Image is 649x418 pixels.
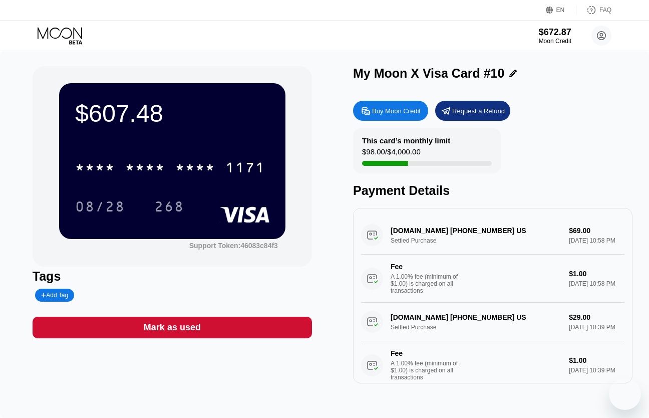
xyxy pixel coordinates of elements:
[452,107,505,115] div: Request a Refund
[391,273,466,294] div: A 1.00% fee (minimum of $1.00) is charged on all transactions
[569,280,624,287] div: [DATE] 10:58 PM
[569,270,624,278] div: $1.00
[353,183,632,198] div: Payment Details
[68,194,133,219] div: 08/28
[539,27,571,38] div: $672.87
[539,38,571,45] div: Moon Credit
[353,66,504,81] div: My Moon X Visa Card #10
[556,7,565,14] div: EN
[539,27,571,45] div: $672.87Moon Credit
[75,200,125,216] div: 08/28
[391,360,466,381] div: A 1.00% fee (minimum of $1.00) is charged on all transactions
[391,349,461,357] div: Fee
[147,194,192,219] div: 268
[41,292,68,299] div: Add Tag
[361,255,624,303] div: FeeA 1.00% fee (minimum of $1.00) is charged on all transactions$1.00[DATE] 10:58 PM
[569,367,624,374] div: [DATE] 10:39 PM
[189,242,278,250] div: Support Token:46083c84f3
[144,322,201,333] div: Mark as used
[576,5,611,15] div: FAQ
[35,289,74,302] div: Add Tag
[361,341,624,389] div: FeeA 1.00% fee (minimum of $1.00) is charged on all transactions$1.00[DATE] 10:39 PM
[33,269,312,284] div: Tags
[353,101,428,121] div: Buy Moon Credit
[391,263,461,271] div: Fee
[33,317,312,338] div: Mark as used
[189,242,278,250] div: Support Token: 46083c84f3
[609,378,641,410] iframe: Button to launch messaging window
[435,101,510,121] div: Request a Refund
[372,107,421,115] div: Buy Moon Credit
[225,161,265,177] div: 1171
[154,200,184,216] div: 268
[599,7,611,14] div: FAQ
[546,5,576,15] div: EN
[362,147,421,161] div: $98.00 / $4,000.00
[569,356,624,364] div: $1.00
[362,136,450,145] div: This card’s monthly limit
[75,99,269,127] div: $607.48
